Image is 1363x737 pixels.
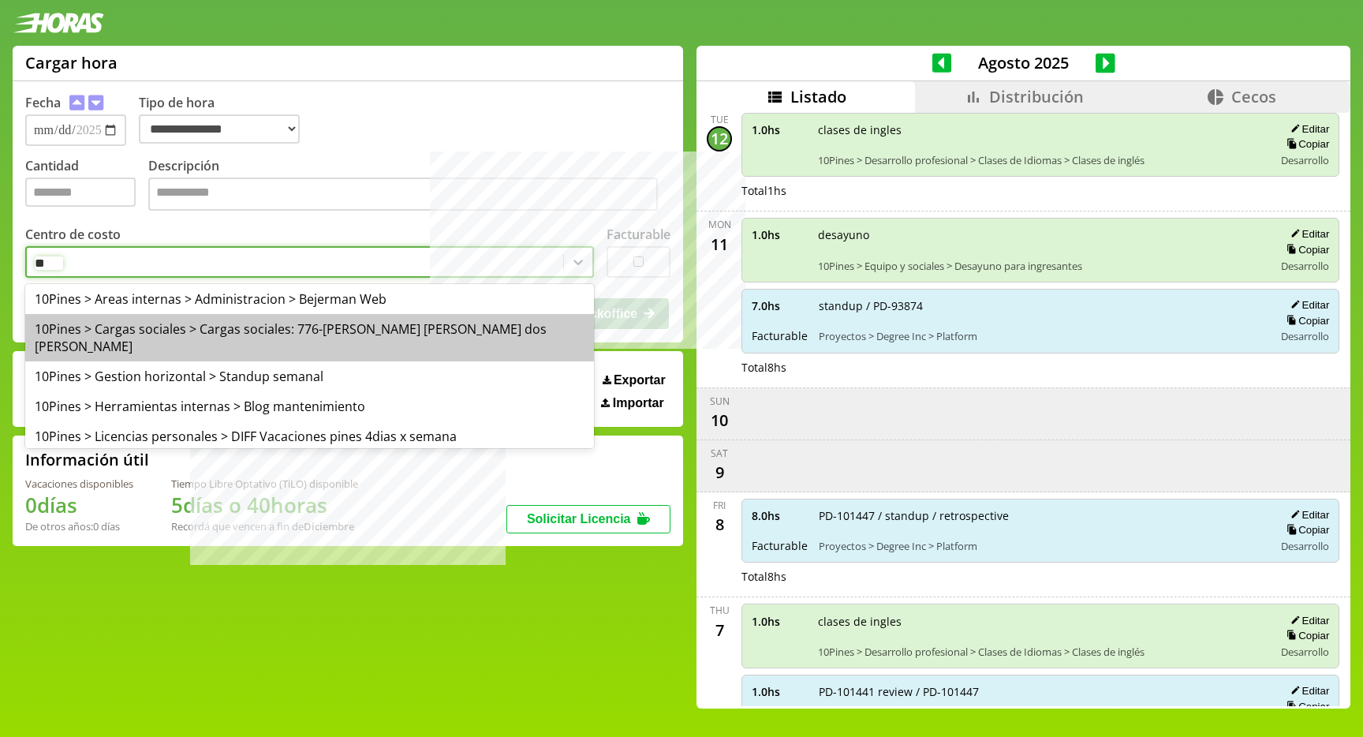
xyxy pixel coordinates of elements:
div: De otros años: 0 días [25,519,133,533]
label: Centro de costo [25,226,121,243]
div: Total 8 hs [741,569,1339,584]
div: 10Pines > Cargas sociales > Cargas sociales: 776-[PERSON_NAME] [PERSON_NAME] dos [PERSON_NAME] [25,314,594,361]
h1: 5 días o 40 horas [171,491,358,519]
button: Copiar [1282,314,1329,327]
div: Tue [711,113,729,126]
div: Total 8 hs [741,360,1339,375]
span: Exportar [614,373,666,387]
span: Cecos [1231,86,1276,107]
span: 1.0 hs [752,122,807,137]
span: 7.0 hs [752,298,808,313]
span: PD-101441 review / PD-101447 [819,684,1263,699]
button: Editar [1286,122,1329,136]
span: Desarrollo [1281,645,1329,659]
button: Copiar [1282,523,1329,537]
div: 7 [707,617,732,642]
label: Tipo de hora [139,94,312,146]
div: Sat [711,447,728,460]
span: Facturable [752,328,808,343]
span: Importar [613,396,664,410]
div: 10 [707,408,732,433]
button: Copiar [1282,700,1329,713]
span: Desarrollo [1281,259,1329,273]
span: Solicitar Licencia [527,512,631,526]
button: Copiar [1282,137,1329,151]
div: Total 1 hs [741,183,1339,198]
span: 1.0 hs [752,227,807,242]
span: Proyectos > Degree Inc > Platform [819,329,1263,343]
span: clases de ingles [818,122,1263,137]
button: Editar [1286,614,1329,627]
button: Editar [1286,298,1329,312]
span: PD-101447 / standup / retrospective [819,508,1263,523]
img: logotipo [13,13,104,33]
button: Exportar [598,372,670,388]
div: 11 [707,231,732,256]
span: 1.0 hs [752,684,808,699]
div: Recordá que vencen a fin de [171,519,358,533]
span: Desarrollo [1281,329,1329,343]
span: Desarrollo [1281,539,1329,553]
button: Copiar [1282,243,1329,256]
div: Sun [710,395,730,408]
span: 8.0 hs [752,508,808,523]
span: Distribución [989,86,1084,107]
label: Facturable [607,226,670,243]
div: Thu [710,604,730,617]
span: Desarrollo [1281,153,1329,167]
span: standup / PD-93874 [819,298,1263,313]
button: Copiar [1282,629,1329,642]
span: Listado [790,86,846,107]
b: Diciembre [304,519,354,533]
button: Editar [1286,508,1329,522]
span: Facturable [752,538,808,553]
div: 12 [707,126,732,152]
span: 1.0 hs [752,614,807,629]
span: 10Pines > Equipo y sociales > Desayuno para ingresantes [818,259,1263,273]
span: Agosto 2025 [951,52,1096,73]
div: Vacaciones disponibles [25,477,133,491]
button: Editar [1286,227,1329,241]
div: 10Pines > Licencias personales > DIFF Vacaciones pines 4dias x semana [25,421,594,451]
select: Tipo de hora [139,114,300,144]
div: Tiempo Libre Optativo (TiLO) disponible [171,477,358,491]
span: desayuno [818,227,1263,242]
h1: Cargar hora [25,52,118,73]
label: Fecha [25,94,61,111]
div: Mon [708,218,731,231]
div: 10Pines > Herramientas internas > Blog mantenimiento [25,391,594,421]
input: Cantidad [25,178,136,207]
div: 8 [707,512,732,537]
div: 10Pines > Areas internas > Administracion > Bejerman Web [25,284,594,314]
h1: 0 días [25,491,133,519]
div: Fri [713,499,726,512]
div: 10Pines > Gestion horizontal > Standup semanal [25,361,594,391]
span: 10Pines > Desarrollo profesional > Clases de Idiomas > Clases de inglés [818,645,1263,659]
div: 9 [707,460,732,485]
h2: Información útil [25,449,149,470]
label: Descripción [148,157,670,215]
textarea: Descripción [148,178,658,211]
div: scrollable content [696,113,1350,706]
button: Editar [1286,684,1329,698]
span: 10Pines > Desarrollo profesional > Clases de Idiomas > Clases de inglés [818,153,1263,167]
button: Solicitar Licencia [506,505,670,533]
span: Proyectos > Degree Inc > Platform [819,539,1263,553]
span: clases de ingles [818,614,1263,629]
label: Cantidad [25,157,148,215]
